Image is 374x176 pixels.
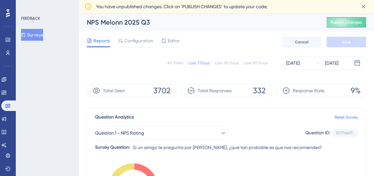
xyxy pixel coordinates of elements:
span: Total Responses [198,87,232,95]
button: Cancel [282,37,321,47]
div: Question ID: [305,129,330,137]
div: All Times [167,60,183,66]
button: Save [327,37,366,47]
div: Survey Question: [95,143,130,151]
div: Last 7 Days [188,60,210,66]
span: 332 [253,85,266,96]
span: Total Seen [103,87,125,95]
span: Save [342,39,351,45]
span: Question Analytics [95,113,134,121]
span: 3702 [153,85,171,96]
span: You have unpublished changes. Click on ‘PUBLISH CHANGES’ to update your code. [96,3,267,11]
div: Last 90 Days [244,60,267,66]
a: Reset Survey [335,115,358,120]
span: Publish Changes [331,20,362,25]
button: Surveys [21,29,43,41]
span: Cancel [295,39,309,45]
span: Si un amigo te pregunta por [PERSON_NAME], ¿qué tan probable es que nos recomiendes? [133,143,322,151]
button: Question 1 - NPS Rating [95,126,227,140]
div: [DATE] [286,59,300,67]
div: FEEDBACK [21,16,40,21]
div: [DATE] [325,59,338,67]
div: Last 30 Days [215,60,238,66]
div: NPS Melonn 2025 Q3 [87,18,310,27]
button: Publish Changes [327,17,366,28]
span: Configuration [124,37,153,45]
span: 9% [351,85,361,96]
span: Reports [93,37,110,45]
span: Response Rate [293,87,324,95]
span: Question 1 - NPS Rating [95,129,144,137]
span: Editor [168,37,180,45]
div: 5017de97... [336,130,355,136]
